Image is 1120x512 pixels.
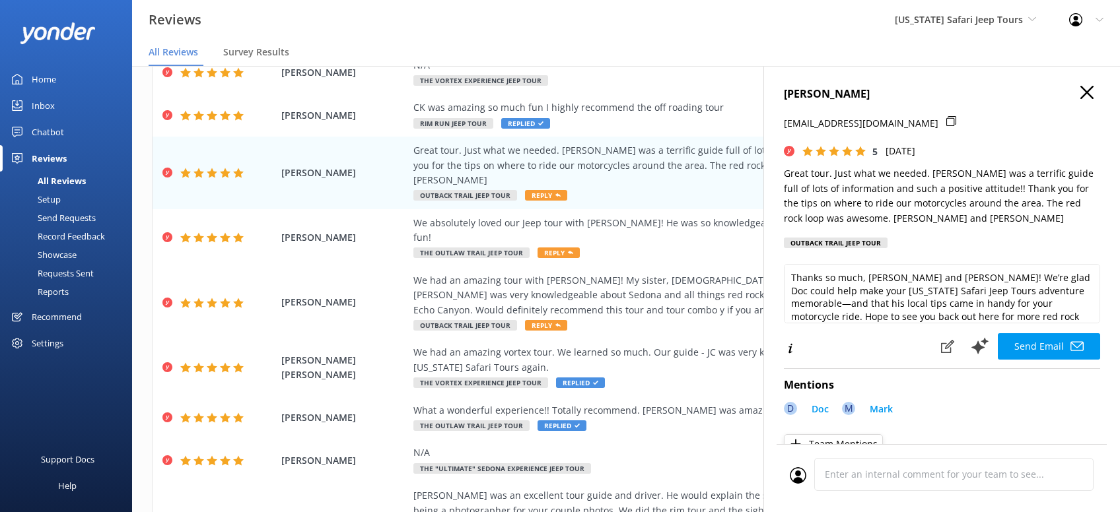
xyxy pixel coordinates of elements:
[413,420,530,431] span: The Outlaw Trail Jeep Tour
[8,208,96,227] div: Send Requests
[413,377,548,388] span: The Vortex Experience Jeep Tour
[784,402,797,415] div: D
[538,247,580,258] span: Reply
[863,402,893,420] a: Mark
[556,377,605,388] span: Replied
[32,145,67,172] div: Reviews
[413,320,517,331] span: Outback Trail Jeep Tour
[413,75,548,86] span: The Vortex Experience Jeep Tour
[8,172,86,190] div: All Reviews
[784,86,1100,103] h4: [PERSON_NAME]
[501,118,550,129] span: Replied
[8,190,132,208] a: Setup
[32,66,56,92] div: Home
[32,304,82,330] div: Recommend
[872,145,878,158] span: 5
[281,353,407,383] span: [PERSON_NAME] [PERSON_NAME]
[8,264,132,282] a: Requests Sent
[895,13,1023,26] span: [US_STATE] Safari Jeep Tours
[1080,86,1094,100] button: Close
[8,190,61,208] div: Setup
[281,453,407,468] span: [PERSON_NAME]
[8,172,132,190] a: All Reviews
[886,144,915,158] p: [DATE]
[413,143,1010,187] div: Great tour. Just what we needed. [PERSON_NAME] was a terrific guide full of lots of information a...
[413,345,1010,375] div: We had an amazing vortex tour. We learned so much. Our guide - JC was very knowledgeable and kind...
[870,402,893,416] p: Mark
[805,402,829,420] a: Doc
[784,264,1100,323] textarea: Thanks so much, [PERSON_NAME] and [PERSON_NAME]! We’re glad Doc could help make your [US_STATE] S...
[281,65,407,80] span: [PERSON_NAME]
[413,273,1010,317] div: We had an amazing tour with [PERSON_NAME]! My sister, [DEMOGRAPHIC_DATA] year old dad and I did t...
[842,402,855,415] div: M
[784,377,1100,394] h4: Mentions
[8,245,132,264] a: Showcase
[413,445,1010,460] div: N/A
[8,227,105,245] div: Record Feedback
[812,402,829,416] p: Doc
[790,467,806,484] img: user_profile.svg
[32,330,63,356] div: Settings
[281,166,407,180] span: [PERSON_NAME]
[8,245,77,264] div: Showcase
[784,238,888,248] div: Outback Trail Jeep Tour
[41,446,94,472] div: Support Docs
[998,333,1100,360] button: Send Email
[32,92,55,119] div: Inbox
[58,472,77,499] div: Help
[413,247,530,258] span: The Outlaw Trail Jeep Tour
[32,119,64,145] div: Chatbot
[8,264,94,282] div: Requests Sent
[281,295,407,309] span: [PERSON_NAME]
[784,116,938,131] p: [EMAIL_ADDRESS][DOMAIN_NAME]
[538,420,586,431] span: Replied
[149,46,198,59] span: All Reviews
[281,410,407,425] span: [PERSON_NAME]
[8,227,132,245] a: Record Feedback
[281,230,407,245] span: [PERSON_NAME]
[8,282,132,301] a: Reports
[784,434,883,454] button: Team Mentions
[413,190,517,201] span: Outback Trail Jeep Tour
[281,108,407,123] span: [PERSON_NAME]
[413,216,1010,245] div: We absolutely loved our Jeep tour with [PERSON_NAME]! He was so knowledgeable and informative and...
[525,320,567,331] span: Reply
[413,118,493,129] span: Rim Run Jeep Tour
[413,100,1010,115] div: CK was amazing so much fun I highly recommend the off roading tour
[413,403,1010,418] div: What a wonderful experience!! Totally recommend. [PERSON_NAME] was amazing. Very knowledgeable.
[223,46,289,59] span: Survey Results
[784,166,1100,226] p: Great tour. Just what we needed. [PERSON_NAME] was a terrific guide full of lots of information a...
[413,463,591,474] span: The "Ultimate" Sedona Experience Jeep Tour
[149,9,201,30] h3: Reviews
[525,190,567,201] span: Reply
[8,282,69,301] div: Reports
[20,22,96,44] img: yonder-white-logo.png
[8,208,132,227] a: Send Requests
